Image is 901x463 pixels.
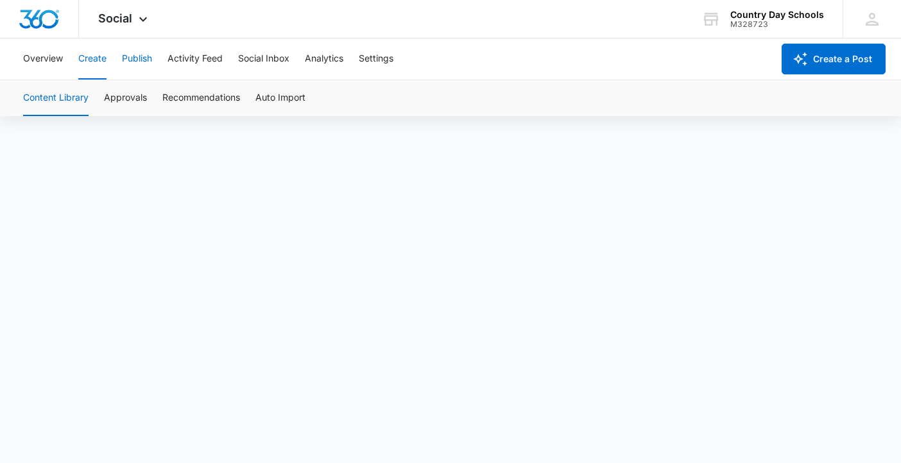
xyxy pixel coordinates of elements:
button: Activity Feed [167,38,223,80]
button: Analytics [305,38,343,80]
button: Social Inbox [238,38,289,80]
button: Publish [122,38,152,80]
button: Create a Post [782,44,886,74]
button: Create [78,38,107,80]
button: Overview [23,38,63,80]
div: account id [730,20,824,29]
button: Recommendations [162,80,240,116]
button: Settings [359,38,393,80]
span: Social [98,12,132,25]
button: Auto Import [255,80,305,116]
button: Approvals [104,80,147,116]
button: Content Library [23,80,89,116]
div: account name [730,10,824,20]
